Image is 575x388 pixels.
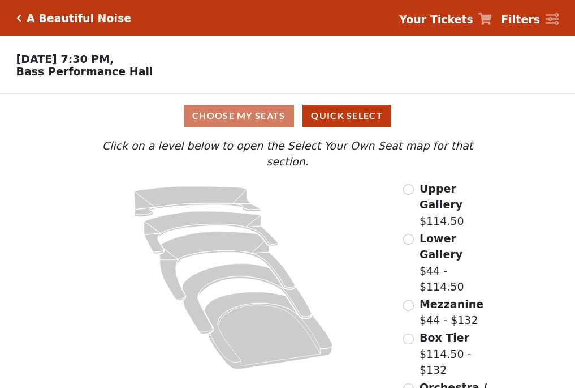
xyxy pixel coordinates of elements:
label: $114.50 - $132 [420,330,495,378]
label: $44 - $114.50 [420,231,495,295]
path: Lower Gallery - Seats Available: 43 [144,211,278,254]
a: Filters [501,11,559,28]
span: Upper Gallery [420,182,462,211]
path: Orchestra / Parterre Circle - Seats Available: 14 [205,292,333,369]
span: Box Tier [420,331,469,344]
p: Click on a level below to open the Select Your Own Seat map for that section. [80,138,495,170]
path: Upper Gallery - Seats Available: 275 [135,186,261,217]
strong: Your Tickets [399,13,473,25]
label: $44 - $132 [420,296,483,329]
strong: Filters [501,13,540,25]
span: Lower Gallery [420,232,462,261]
a: Your Tickets [399,11,492,28]
button: Quick Select [302,105,391,127]
a: Click here to go back to filters [16,14,21,22]
label: $114.50 [420,181,495,229]
h5: A Beautiful Noise [27,12,131,25]
span: Mezzanine [420,298,483,310]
